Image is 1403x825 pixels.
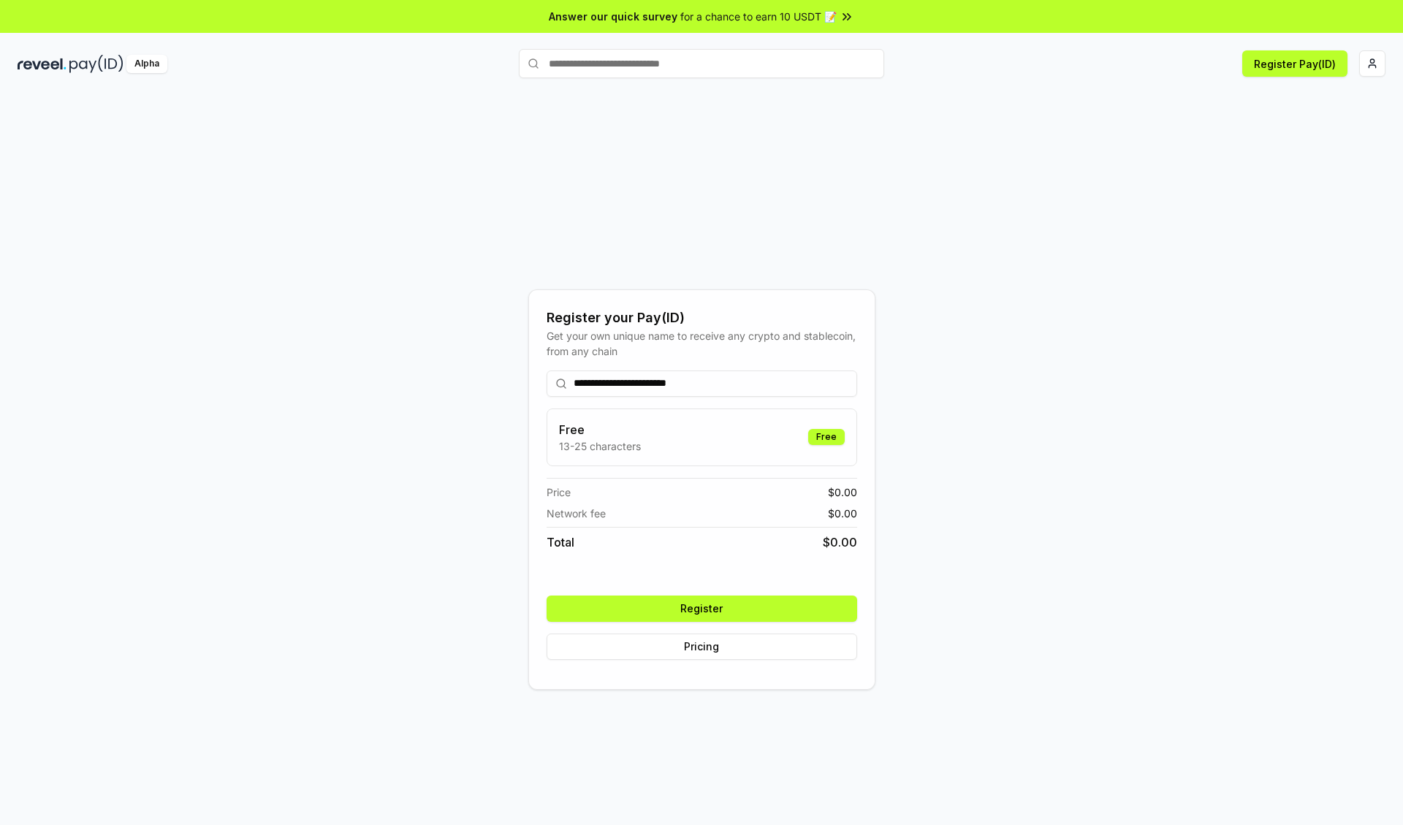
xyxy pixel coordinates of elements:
[547,596,857,622] button: Register
[547,533,574,551] span: Total
[828,484,857,500] span: $ 0.00
[547,328,857,359] div: Get your own unique name to receive any crypto and stablecoin, from any chain
[547,634,857,660] button: Pricing
[559,421,641,438] h3: Free
[823,533,857,551] span: $ 0.00
[547,506,606,521] span: Network fee
[1242,50,1347,77] button: Register Pay(ID)
[126,55,167,73] div: Alpha
[547,308,857,328] div: Register your Pay(ID)
[559,438,641,454] p: 13-25 characters
[549,9,677,24] span: Answer our quick survey
[547,484,571,500] span: Price
[828,506,857,521] span: $ 0.00
[680,9,837,24] span: for a chance to earn 10 USDT 📝
[808,429,845,445] div: Free
[18,55,66,73] img: reveel_dark
[69,55,123,73] img: pay_id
